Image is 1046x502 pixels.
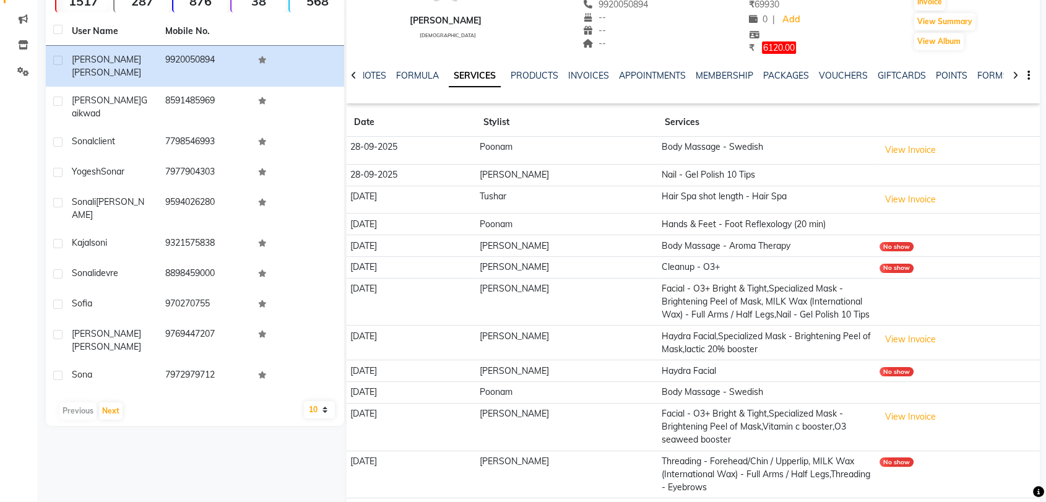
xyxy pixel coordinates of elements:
[158,320,251,361] td: 9769447207
[657,235,876,257] td: Body Massage - Aroma Therapy
[72,328,141,339] span: [PERSON_NAME]
[476,136,657,164] td: Poonam
[880,190,941,209] button: View Invoice
[72,166,101,177] span: Yogesh
[657,403,876,451] td: Facial - O3+ Bright & Tight,Specialized Mask - Brightening Peel of Mask,Vitamin c booster,O3 seaw...
[158,229,251,259] td: 9321575838
[347,403,476,451] td: [DATE]
[914,33,964,50] button: View Album
[396,70,439,81] a: FORMULA
[410,14,482,27] div: [PERSON_NAME]
[158,87,251,128] td: 8591485969
[476,360,657,382] td: [PERSON_NAME]
[99,402,123,420] button: Next
[72,136,94,147] span: sonal
[158,17,251,46] th: Mobile No.
[347,326,476,360] td: [DATE]
[158,361,251,391] td: 7972979712
[72,267,96,279] span: sonali
[657,186,876,214] td: Hair Spa shot length - Hair Spa
[158,46,251,87] td: 9920050894
[158,128,251,158] td: 7798546993
[72,341,141,352] span: [PERSON_NAME]
[762,41,796,54] span: 6120.00
[657,108,876,137] th: Services
[476,451,657,498] td: [PERSON_NAME]
[347,214,476,235] td: [DATE]
[936,70,967,81] a: POINTS
[72,54,141,65] span: [PERSON_NAME]
[91,237,107,248] span: soni
[158,158,251,188] td: 7977904303
[763,70,809,81] a: PACKAGES
[420,32,476,38] span: [DEMOGRAPHIC_DATA]
[657,360,876,382] td: Haydra Facial
[772,13,775,26] span: |
[476,403,657,451] td: [PERSON_NAME]
[476,326,657,360] td: [PERSON_NAME]
[819,70,868,81] a: VOUCHERS
[347,108,476,137] th: Date
[749,14,767,25] span: 0
[657,278,876,326] td: Facial - O3+ Bright & Tight,Specialized Mask - Brightening Peel of Mask, MILK Wax (International ...
[582,38,606,49] span: --
[476,278,657,326] td: [PERSON_NAME]
[347,278,476,326] td: [DATE]
[72,298,92,309] span: Sofia
[64,17,158,46] th: User Name
[582,12,606,23] span: --
[619,70,686,81] a: APPOINTMENTS
[358,70,386,81] a: NOTES
[347,186,476,214] td: [DATE]
[476,186,657,214] td: Tushar
[696,70,753,81] a: MEMBERSHIP
[94,136,115,147] span: client
[878,70,926,81] a: GIFTCARDS
[101,166,124,177] span: Sonar
[449,65,501,87] a: SERVICES
[72,95,141,106] span: [PERSON_NAME]
[880,141,941,160] button: View Invoice
[880,264,914,273] div: No show
[347,256,476,278] td: [DATE]
[72,196,144,220] span: [PERSON_NAME]
[657,136,876,164] td: Body Massage - Swedish
[880,367,914,376] div: No show
[158,188,251,229] td: 9594026280
[657,326,876,360] td: Haydra Facial,Specialized Mask - Brightening Peel of Mask,lactic 20% booster
[880,457,914,467] div: No show
[72,67,141,78] span: [PERSON_NAME]
[347,136,476,164] td: 28-09-2025
[977,70,1008,81] a: FORMS
[72,369,92,380] span: Sona
[476,164,657,186] td: [PERSON_NAME]
[347,451,476,498] td: [DATE]
[657,451,876,498] td: Threading - Forehead/Chin / Upperlip, MILK Wax (International Wax) - Full Arms / Half Legs,Thread...
[476,256,657,278] td: [PERSON_NAME]
[347,360,476,382] td: [DATE]
[568,70,609,81] a: INVOICES
[347,164,476,186] td: 28-09-2025
[657,256,876,278] td: Cleanup - O3+
[96,267,118,279] span: devre
[657,382,876,404] td: Body Massage - Swedish
[511,70,558,81] a: PRODUCTS
[749,42,754,53] span: ₹
[880,330,941,349] button: View Invoice
[880,407,941,426] button: View Invoice
[476,108,657,137] th: Stylist
[657,214,876,235] td: Hands & Feet - Foot Reflexology (20 min)
[476,235,657,257] td: [PERSON_NAME]
[582,25,606,36] span: --
[476,382,657,404] td: Poonam
[158,259,251,290] td: 8898459000
[476,214,657,235] td: Poonam
[914,13,975,30] button: View Summary
[158,290,251,320] td: 970270755
[780,11,802,28] a: Add
[657,164,876,186] td: Nail - Gel Polish 10 Tips
[72,237,91,248] span: kajal
[72,196,96,207] span: sonali
[880,242,914,251] div: No show
[347,382,476,404] td: [DATE]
